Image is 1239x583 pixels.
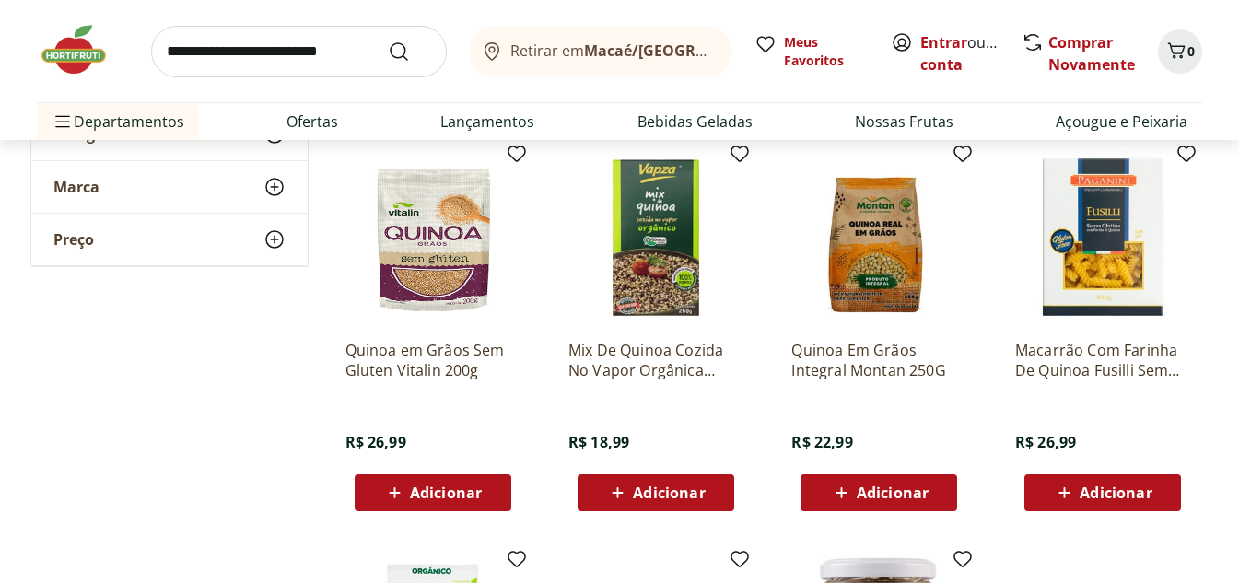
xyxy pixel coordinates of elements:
span: Adicionar [410,485,482,500]
span: Adicionar [633,485,705,500]
button: Submit Search [388,41,432,63]
a: Entrar [920,32,967,52]
a: Nossas Frutas [855,111,953,133]
button: Adicionar [355,474,511,511]
span: Retirar em [510,42,714,59]
a: Ofertas [286,111,338,133]
a: Macarrão Com Farinha De Quinoa Fusilli Sem Glúten Paganini Caixa 400G [1015,340,1190,380]
span: Departamentos [52,99,184,144]
button: Adicionar [1024,474,1181,511]
a: Quinoa em Grãos Sem Gluten Vitalin 200g [345,340,520,380]
a: Lançamentos [440,111,534,133]
button: Adicionar [578,474,734,511]
img: Quinoa em Grãos Sem Gluten Vitalin 200g [345,150,520,325]
span: 0 [1187,42,1195,60]
span: R$ 18,99 [568,432,629,452]
a: Mix De Quinoa Cozida No Vapor Orgânica Vapza Caixa 250G [568,340,743,380]
span: ou [920,31,1002,76]
a: Comprar Novamente [1048,32,1135,75]
a: Quinoa Em Grãos Integral Montan 250G [791,340,966,380]
a: Bebidas Geladas [637,111,753,133]
span: Adicionar [857,485,929,500]
button: Carrinho [1158,29,1202,74]
a: Meus Favoritos [754,33,869,70]
b: Macaé/[GEOGRAPHIC_DATA] [584,41,790,61]
span: R$ 26,99 [1015,432,1076,452]
span: Preço [53,230,94,249]
img: Hortifruti [37,22,129,77]
span: Adicionar [1080,485,1151,500]
button: Marca [31,161,308,213]
button: Retirar emMacaé/[GEOGRAPHIC_DATA] [469,26,732,77]
span: Marca [53,178,99,196]
input: search [151,26,447,77]
a: Açougue e Peixaria [1056,111,1187,133]
a: Criar conta [920,32,1022,75]
button: Menu [52,99,74,144]
img: Mix De Quinoa Cozida No Vapor Orgânica Vapza Caixa 250G [568,150,743,325]
img: Macarrão Com Farinha De Quinoa Fusilli Sem Glúten Paganini Caixa 400G [1015,150,1190,325]
button: Preço [31,214,308,265]
span: Meus Favoritos [784,33,869,70]
button: Adicionar [801,474,957,511]
img: Quinoa Em Grãos Integral Montan 250G [791,150,966,325]
span: R$ 26,99 [345,432,406,452]
span: R$ 22,99 [791,432,852,452]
